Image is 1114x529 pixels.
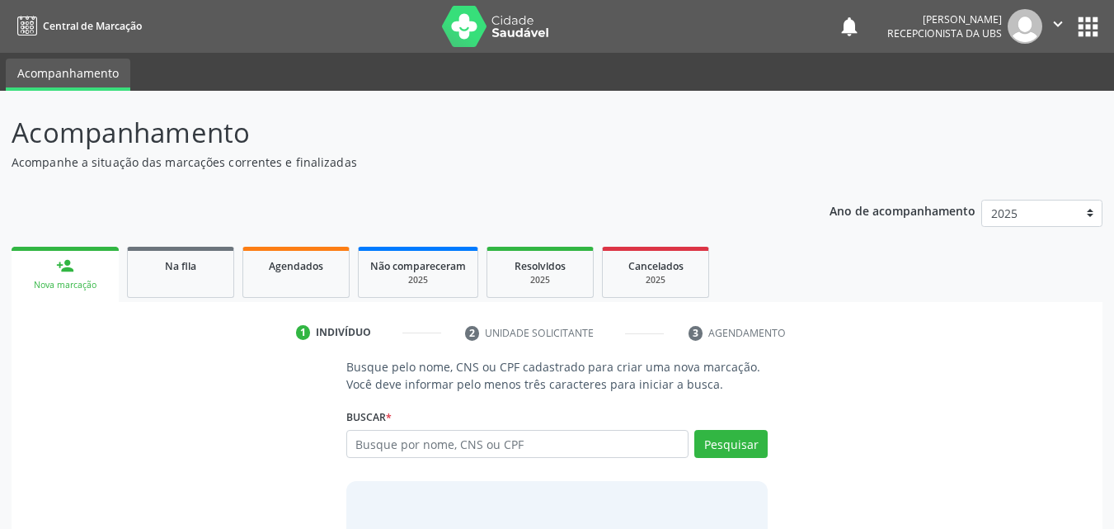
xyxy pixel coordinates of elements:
span: Recepcionista da UBS [887,26,1002,40]
span: Cancelados [628,259,684,273]
div: person_add [56,257,74,275]
div: 2025 [370,274,466,286]
div: 2025 [499,274,581,286]
span: Não compareceram [370,259,466,273]
input: Busque por nome, CNS ou CPF [346,430,689,458]
a: Central de Marcação [12,12,142,40]
span: Resolvidos [515,259,566,273]
button:  [1042,9,1074,44]
a: Acompanhamento [6,59,130,91]
i:  [1049,15,1067,33]
span: Central de Marcação [43,19,142,33]
button: apps [1074,12,1102,41]
div: [PERSON_NAME] [887,12,1002,26]
div: 1 [296,325,311,340]
p: Acompanhe a situação das marcações correntes e finalizadas [12,154,775,171]
p: Ano de acompanhamento [830,200,975,220]
div: Nova marcação [23,279,107,291]
p: Acompanhamento [12,112,775,154]
span: Agendados [269,259,323,273]
div: 2025 [614,274,697,286]
label: Buscar [346,404,392,430]
img: img [1008,9,1042,44]
button: Pesquisar [694,430,768,458]
p: Busque pelo nome, CNS ou CPF cadastrado para criar uma nova marcação. Você deve informar pelo men... [346,358,769,393]
div: Indivíduo [316,325,371,340]
button: notifications [838,15,861,38]
span: Na fila [165,259,196,273]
